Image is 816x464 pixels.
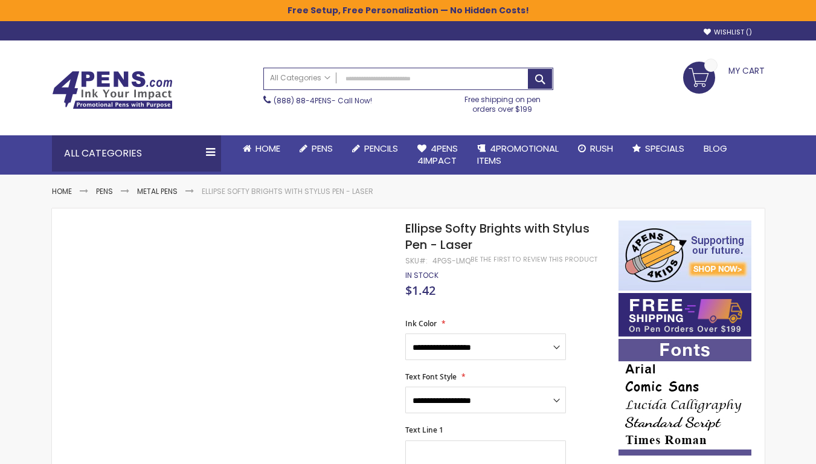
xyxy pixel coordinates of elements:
span: 4Pens 4impact [417,142,458,167]
span: 4PROMOTIONAL ITEMS [477,142,559,167]
a: Blog [694,135,737,162]
a: Metal Pens [137,186,178,196]
a: Pens [96,186,113,196]
a: Home [233,135,290,162]
a: 4PROMOTIONALITEMS [467,135,568,175]
a: Specials [623,135,694,162]
span: Ink Color [405,318,437,329]
span: Specials [645,142,684,155]
img: 4Pens Custom Pens and Promotional Products [52,71,173,109]
a: Home [52,186,72,196]
span: $1.42 [405,282,435,298]
span: Home [255,142,280,155]
span: - Call Now! [274,95,372,106]
span: Text Font Style [405,372,457,382]
span: Pencils [364,142,398,155]
a: Be the first to review this product [471,255,597,264]
span: All Categories [270,73,330,83]
span: Blog [704,142,727,155]
span: Pens [312,142,333,155]
a: Pencils [342,135,408,162]
img: Free shipping on orders over $199 [618,293,751,337]
div: All Categories [52,135,221,172]
a: All Categories [264,68,336,88]
div: 4PGS-LMQ [432,256,471,266]
span: Rush [590,142,613,155]
a: Rush [568,135,623,162]
a: Wishlist [704,28,752,37]
strong: SKU [405,256,428,266]
span: Text Line 1 [405,425,443,435]
a: Pens [290,135,342,162]
a: 4Pens4impact [408,135,467,175]
img: 4pens 4 kids [618,221,751,291]
img: font-personalization-examples [618,339,751,456]
span: In stock [405,270,439,280]
div: Free shipping on pen orders over $199 [452,90,553,114]
span: Ellipse Softy Brights with Stylus Pen - Laser [405,220,590,253]
div: Availability [405,271,439,280]
li: Ellipse Softy Brights with Stylus Pen - Laser [202,187,373,196]
a: (888) 88-4PENS [274,95,332,106]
